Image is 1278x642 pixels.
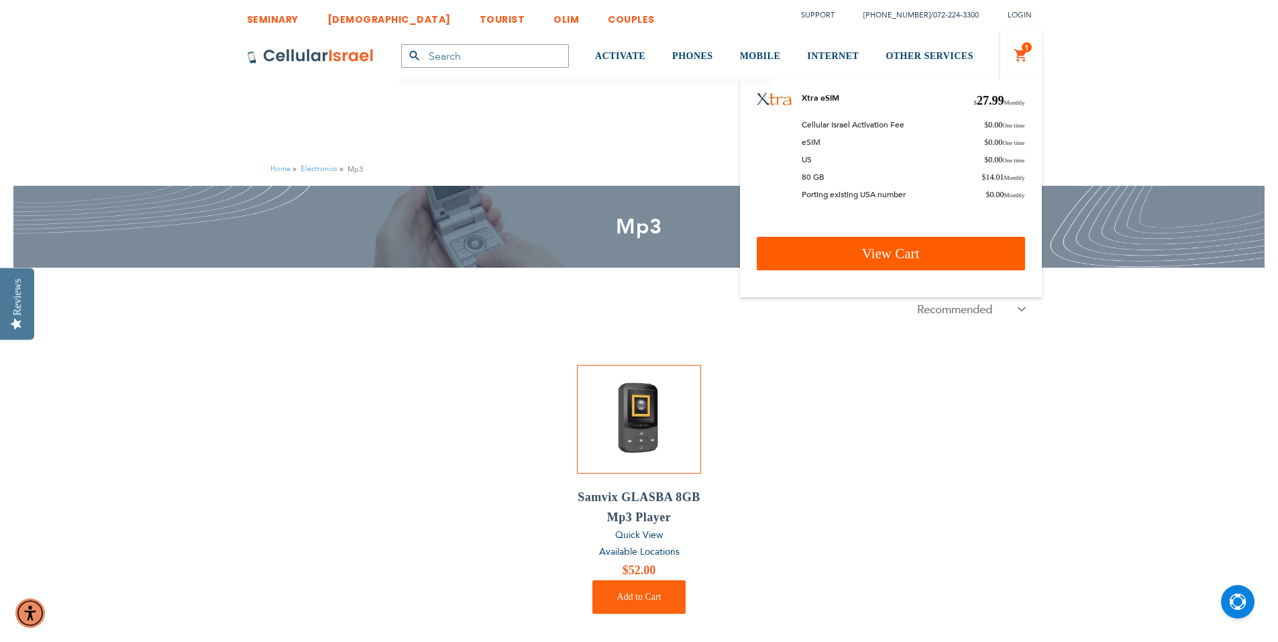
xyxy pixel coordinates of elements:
[984,155,988,164] span: $
[1002,122,1024,129] span: One time
[672,51,713,61] span: PHONES
[886,51,973,61] span: OTHER SERVICES
[11,278,23,315] div: Reviews
[740,51,781,61] span: MOBILE
[850,5,979,25] li: /
[984,120,988,129] span: $
[401,44,569,68] input: Search
[586,366,693,473] img: Samvix GLASBA 8GB Mp3 Player
[617,592,661,602] span: Add to Cart
[599,545,680,558] a: Available Locations
[863,10,930,20] a: [PHONE_NUMBER]
[981,172,1024,182] span: 14.01
[577,527,701,544] a: Quick View
[672,32,713,82] a: PHONES
[757,237,1025,270] a: View Cart
[984,119,1024,130] span: 0.00
[981,172,986,182] span: $
[1004,174,1024,181] span: Monthly
[862,246,920,262] span: View Cart
[933,10,979,20] a: 072-224-3300
[757,93,792,105] img: Xtra eSIM
[348,163,363,176] strong: Mp3
[984,137,1024,148] span: 0.00
[480,3,525,28] a: TOURIST
[592,580,685,614] button: Add to Cart
[301,164,337,174] a: Electronics
[616,213,662,241] span: Mp3
[1004,99,1024,106] span: Monthly
[1002,140,1024,146] span: One time
[615,529,663,541] span: Quick View
[15,598,45,628] div: Accessibility Menu
[740,32,781,82] a: MOBILE
[984,154,1024,165] span: 0.00
[986,190,990,199] span: $
[553,3,579,28] a: OLIM
[1024,42,1029,53] span: 1
[327,3,451,28] a: [DEMOGRAPHIC_DATA]
[1014,48,1028,64] a: 1
[247,48,374,64] img: Cellular Israel Logo
[801,10,835,20] a: Support
[973,99,977,106] span: $
[973,93,1024,109] span: 27.99
[595,32,645,82] a: ACTIVATE
[1008,10,1032,20] span: Login
[984,138,988,147] span: $
[802,154,812,165] span: US
[807,32,859,82] a: INTERNET
[802,189,906,200] span: Porting existing USA number
[623,564,656,577] span: $52.00
[577,487,701,527] a: Samvix GLASBA 8GB Mp3 Player
[886,32,973,82] a: OTHER SERVICES
[802,172,824,182] span: 80 GB
[595,51,645,61] span: ACTIVATE
[802,93,839,103] a: Xtra eSIM
[1004,192,1024,199] span: Monthly
[577,560,701,580] a: $52.00
[247,3,299,28] a: SEMINARY
[986,189,1024,200] span: 0.00
[270,164,290,174] a: Home
[1002,157,1024,164] span: One time
[807,51,859,61] span: INTERNET
[802,119,904,130] span: Cellular Israel Activation Fee
[907,301,1032,318] select: . . . .
[608,3,655,28] a: COUPLES
[802,137,820,148] span: eSIM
